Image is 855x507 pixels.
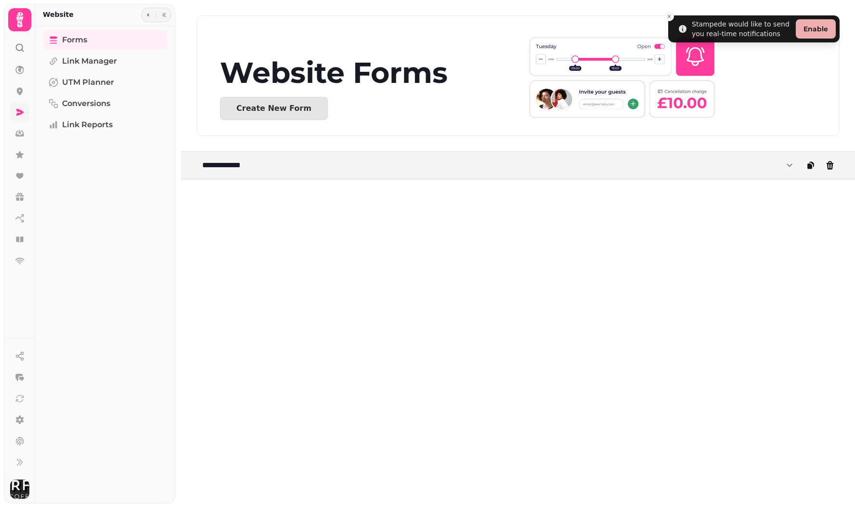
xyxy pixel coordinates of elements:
[62,119,113,131] span: Link Reports
[801,156,820,175] button: clone
[236,105,311,112] div: Create New Form
[820,156,840,175] button: delete
[43,30,168,50] a: Forms
[62,77,114,88] span: UTM Planner
[796,19,836,39] button: Enable
[220,58,530,87] div: Website Forms
[8,480,31,499] button: User avatar
[43,73,168,92] a: UTM Planner
[43,115,168,134] a: Link Reports
[62,98,110,109] span: Conversions
[220,97,328,120] button: Create New Form
[62,34,87,46] span: Forms
[43,52,168,71] a: Link Manager
[530,35,714,120] img: header
[35,27,175,503] nav: Tabs
[664,12,674,21] button: Close toast
[62,55,117,67] span: Link Manager
[10,480,29,499] img: User avatar
[43,94,168,113] a: Conversions
[43,10,74,19] h2: Website
[692,19,792,39] div: Stampede would like to send you real-time notifications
